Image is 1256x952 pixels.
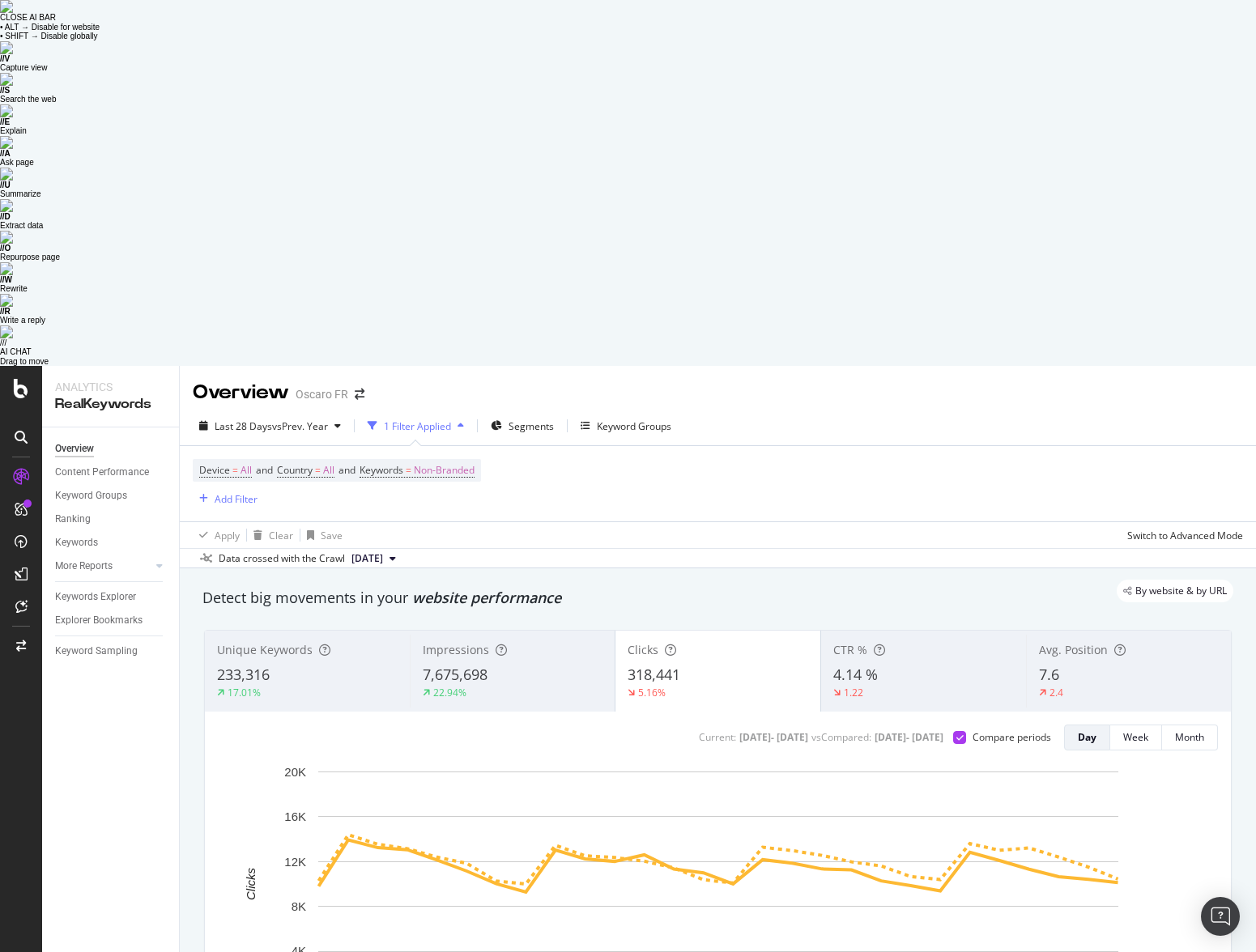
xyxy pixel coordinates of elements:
span: Clicks [628,642,658,657]
span: = [406,463,411,477]
div: Oscaro FR [296,386,348,402]
button: 1 Filter Applied [361,413,470,439]
span: Impressions [423,642,489,657]
div: Compare periods [973,730,1051,744]
a: Explorer Bookmarks [55,612,168,629]
div: Explorer Bookmarks [55,612,143,629]
div: Save [321,529,343,542]
button: Segments [484,413,560,439]
span: = [232,463,238,477]
div: Analytics [55,379,166,395]
text: 12K [284,855,306,869]
button: Switch to Advanced Mode [1121,522,1243,548]
span: Last 28 Days [215,419,272,433]
span: Country [277,463,313,477]
div: Switch to Advanced Mode [1127,529,1243,542]
text: 8K [292,899,306,913]
div: Keyword Sampling [55,643,138,660]
div: 2.4 [1050,686,1063,699]
text: Clicks [244,867,258,899]
div: Overview [193,379,289,406]
div: 22.94% [433,686,466,699]
a: Overview [55,440,168,457]
span: Keywords [360,463,403,477]
button: Keyword Groups [574,413,678,439]
button: Day [1064,725,1110,750]
div: More Reports [55,558,113,575]
button: Month [1162,725,1218,750]
a: Content Performance [55,464,168,481]
div: Apply [215,529,240,542]
div: Overview [55,440,94,457]
div: Current: [699,730,736,744]
span: Unique Keywords [217,642,313,657]
div: Month [1175,730,1204,744]
span: Avg. Position [1039,642,1108,657]
span: and [338,463,356,477]
span: vs Prev. Year [272,419,328,433]
text: 16K [284,810,306,823]
div: Open Intercom Messenger [1201,897,1240,936]
button: [DATE] [345,549,402,568]
button: Clear [247,522,293,548]
div: arrow-right-arrow-left [355,389,364,400]
a: Keywords Explorer [55,589,168,606]
div: [DATE] - [DATE] [739,730,808,744]
div: RealKeywords [55,395,166,414]
div: 1 Filter Applied [384,419,451,433]
a: More Reports [55,558,151,575]
a: Ranking [55,511,168,528]
span: CTR % [833,642,867,657]
button: Add Filter [193,489,258,508]
a: Keywords [55,534,168,551]
span: 4.14 % [833,665,878,684]
div: 17.01% [228,686,261,699]
span: 7,675,698 [423,665,487,684]
span: All [241,459,252,482]
span: 318,441 [628,665,680,684]
span: = [315,463,321,477]
div: Clear [269,529,293,542]
a: Keyword Sampling [55,643,168,660]
span: and [256,463,273,477]
div: Keywords Explorer [55,589,136,606]
div: legacy label [1117,580,1233,602]
div: 1.22 [844,686,863,699]
div: Day [1078,730,1096,744]
div: Week [1123,730,1148,744]
div: Keyword Groups [597,419,671,433]
div: Ranking [55,511,91,528]
span: By website & by URL [1135,586,1227,596]
div: Keyword Groups [55,487,127,504]
span: Segments [509,419,554,433]
span: 2025 Aug. 8th [351,551,383,566]
span: 233,316 [217,665,270,684]
div: Data crossed with the Crawl [219,551,345,566]
div: Add Filter [215,492,258,506]
button: Apply [193,522,240,548]
span: Device [199,463,230,477]
div: vs Compared : [811,730,871,744]
div: 5.16% [638,686,666,699]
div: Content Performance [55,464,149,481]
button: Week [1110,725,1162,750]
span: Non-Branded [414,459,475,482]
span: All [323,459,334,482]
span: 7.6 [1039,665,1059,684]
a: Keyword Groups [55,487,168,504]
div: [DATE] - [DATE] [875,730,943,744]
button: Save [300,522,343,548]
div: Keywords [55,534,98,551]
button: Last 28 DaysvsPrev. Year [193,413,347,439]
text: 20K [284,765,306,779]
